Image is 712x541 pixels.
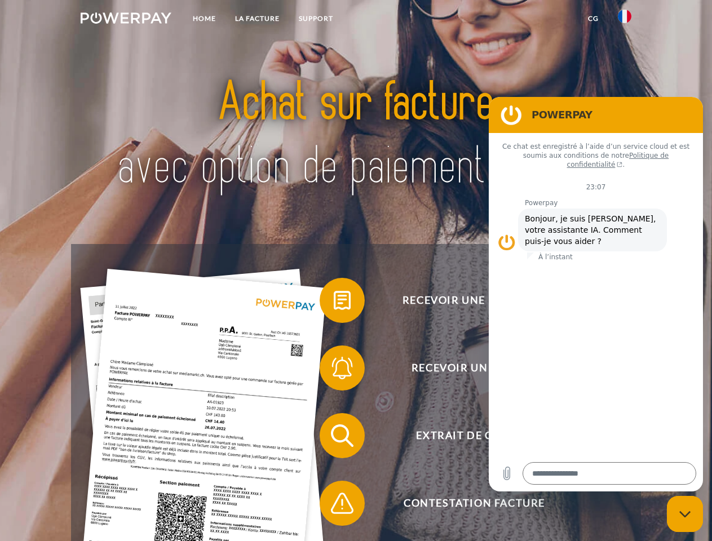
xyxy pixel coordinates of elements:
[328,354,356,382] img: qb_bell.svg
[328,489,356,517] img: qb_warning.svg
[183,8,225,29] a: Home
[328,422,356,450] img: qb_search.svg
[618,10,631,23] img: fr
[320,345,613,391] button: Recevoir un rappel?
[336,278,612,323] span: Recevoir une facture ?
[578,8,608,29] a: CG
[225,8,289,29] a: LA FACTURE
[108,54,604,216] img: title-powerpay_fr.svg
[81,12,171,24] img: logo-powerpay-white.svg
[667,496,703,532] iframe: Bouton de lancement de la fenêtre de messagerie, conversation en cours
[328,286,356,314] img: qb_bill.svg
[320,481,613,526] button: Contestation Facture
[489,97,703,491] iframe: Fenêtre de messagerie
[336,481,612,526] span: Contestation Facture
[289,8,343,29] a: Support
[320,278,613,323] button: Recevoir une facture ?
[336,413,612,458] span: Extrait de compte
[320,413,613,458] button: Extrait de compte
[336,345,612,391] span: Recevoir un rappel?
